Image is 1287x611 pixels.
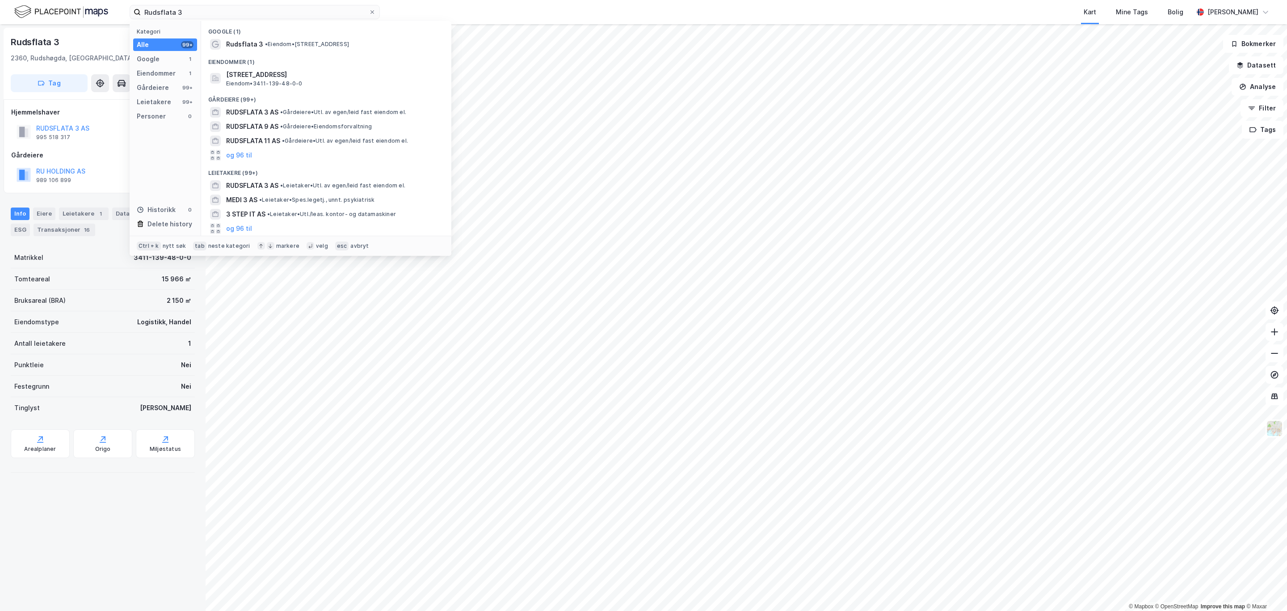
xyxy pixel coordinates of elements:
div: Punktleie [14,360,44,370]
span: Leietaker • Spes.legetj., unnt. psykiatrisk [259,196,374,204]
span: [STREET_ADDRESS] [226,69,441,80]
div: Hjemmelshaver [11,107,194,118]
span: Rudsflata 3 [226,39,263,50]
div: Rudsflata 3 [11,35,61,49]
span: RUDSFLATA 3 AS [226,180,278,191]
div: 1 [186,55,193,63]
div: esc [335,242,349,250]
span: MEDI 3 AS [226,195,257,205]
div: Datasett [112,208,146,220]
div: Leietakere [59,208,109,220]
div: 2360, Rudshøgda, [GEOGRAPHIC_DATA] [11,53,134,64]
div: avbryt [350,242,369,250]
div: Bruksareal (BRA) [14,295,66,306]
div: tab [193,242,206,250]
div: Ctrl + k [137,242,161,250]
span: • [280,123,283,130]
input: Søk på adresse, matrikkel, gårdeiere, leietakere eller personer [141,5,369,19]
a: Improve this map [1201,603,1245,610]
span: • [259,196,262,203]
iframe: Chat Widget [1242,568,1287,611]
div: 99+ [181,84,193,91]
span: Eiendom • [STREET_ADDRESS] [265,41,349,48]
button: Tags [1242,121,1283,139]
div: 989 106 899 [36,177,71,184]
div: Gårdeiere (99+) [201,89,451,105]
img: logo.f888ab2527a4732fd821a326f86c7f29.svg [14,4,108,20]
div: velg [316,242,328,250]
div: Alle [137,39,149,50]
div: 995 518 317 [36,134,70,141]
div: 99+ [181,98,193,106]
button: Tag [11,74,88,92]
div: Antall leietakere [14,338,66,349]
div: Eiere [33,208,55,220]
div: markere [276,242,299,250]
div: 16 [82,225,92,234]
a: OpenStreetMap [1155,603,1199,610]
div: Nei [181,381,191,392]
div: 15 966 ㎡ [162,274,191,284]
div: 0 [186,113,193,120]
span: RUDSFLATA 11 AS [226,136,280,146]
button: Bokmerker [1223,35,1283,53]
div: Tomteareal [14,274,50,284]
div: Bolig [1168,7,1183,17]
button: Filter [1241,99,1283,117]
span: 3 STEP IT AS [226,209,265,220]
div: [PERSON_NAME] [1207,7,1258,17]
div: nytt søk [163,242,186,250]
div: 99+ [181,41,193,48]
div: Origo [95,446,111,453]
div: Eiendomstype [14,317,59,327]
div: Gårdeiere [11,150,194,161]
button: Analyse [1232,78,1283,96]
span: Leietaker • Utl./leas. kontor- og datamaskiner [267,211,396,218]
span: • [265,41,268,47]
div: Miljøstatus [150,446,181,453]
button: Datasett [1229,56,1283,74]
div: Logistikk, Handel [137,317,191,327]
div: Mine Tags [1116,7,1148,17]
img: Z [1266,420,1283,437]
div: Gårdeiere [137,82,169,93]
div: [PERSON_NAME] [140,403,191,413]
div: Leietakere [137,97,171,107]
div: 1 [186,70,193,77]
div: 1 [96,209,105,218]
div: Leietakere (99+) [201,162,451,178]
div: 0 [186,206,193,213]
div: Eiendommer [137,68,176,79]
span: Leietaker • Utl. av egen/leid fast eiendom el. [280,182,405,189]
div: 2 150 ㎡ [167,295,191,306]
div: Google [137,54,160,64]
a: Mapbox [1129,603,1153,610]
span: Gårdeiere • Utl. av egen/leid fast eiendom el. [282,137,408,144]
span: Gårdeiere • Utl. av egen/leid fast eiendom el. [280,109,406,116]
div: Info [11,208,29,220]
span: Gårdeiere • Eiendomsforvaltning [280,123,372,130]
div: Arealplaner [24,446,56,453]
span: • [280,182,283,189]
div: Kategori [137,28,197,35]
span: • [282,137,285,144]
span: • [280,109,283,115]
button: og 96 til [226,150,252,161]
div: Nei [181,360,191,370]
div: Historikk [137,204,176,215]
div: Tinglyst [14,403,40,413]
div: 1 [188,338,191,349]
button: og 96 til [226,223,252,234]
div: Kart [1084,7,1096,17]
span: RUDSFLATA 3 AS [226,107,278,118]
div: Festegrunn [14,381,49,392]
div: Transaksjoner [34,224,95,236]
div: Eiendommer (1) [201,51,451,68]
div: 3411-139-48-0-0 [134,252,191,263]
span: Eiendom • 3411-139-48-0-0 [226,80,303,87]
div: neste kategori [208,242,250,250]
div: Delete history [147,219,192,229]
span: • [267,211,270,217]
div: Matrikkel [14,252,43,263]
